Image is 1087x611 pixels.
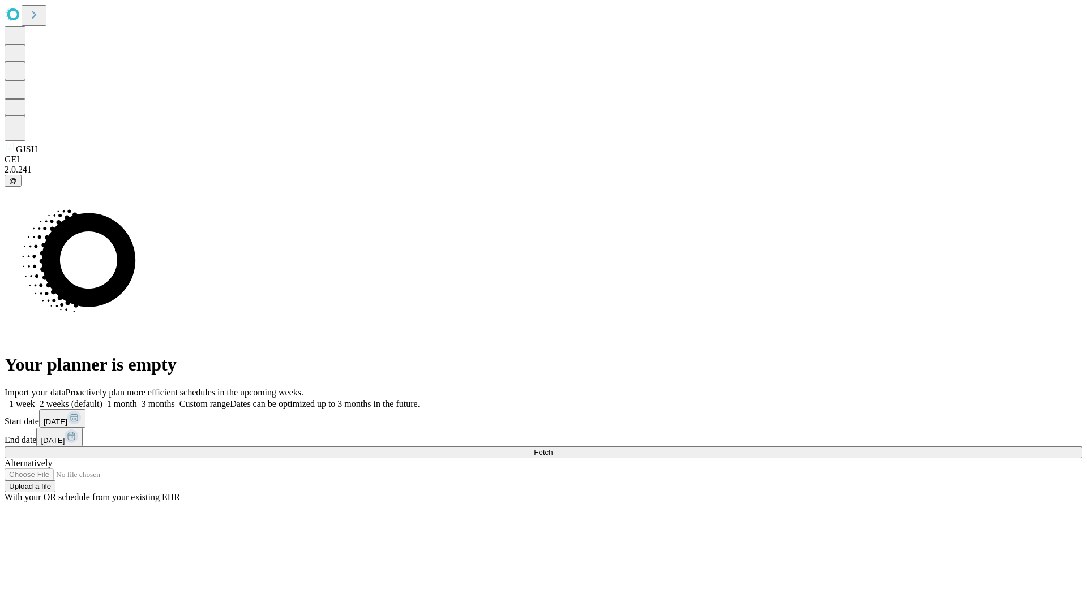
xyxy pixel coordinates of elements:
div: End date [5,428,1082,446]
span: Dates can be optimized up to 3 months in the future. [230,399,420,408]
span: 1 week [9,399,35,408]
button: [DATE] [36,428,83,446]
button: Fetch [5,446,1082,458]
span: 3 months [142,399,175,408]
button: [DATE] [39,409,85,428]
span: 2 weeks (default) [40,399,102,408]
div: Start date [5,409,1082,428]
span: GJSH [16,144,37,154]
button: Upload a file [5,480,55,492]
span: @ [9,177,17,185]
span: [DATE] [41,436,65,445]
span: Fetch [534,448,553,457]
h1: Your planner is empty [5,354,1082,375]
span: Alternatively [5,458,52,468]
div: GEI [5,154,1082,165]
span: Custom range [179,399,230,408]
span: With your OR schedule from your existing EHR [5,492,180,502]
span: Proactively plan more efficient schedules in the upcoming weeks. [66,388,303,397]
button: @ [5,175,22,187]
span: [DATE] [44,418,67,426]
div: 2.0.241 [5,165,1082,175]
span: Import your data [5,388,66,397]
span: 1 month [107,399,137,408]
